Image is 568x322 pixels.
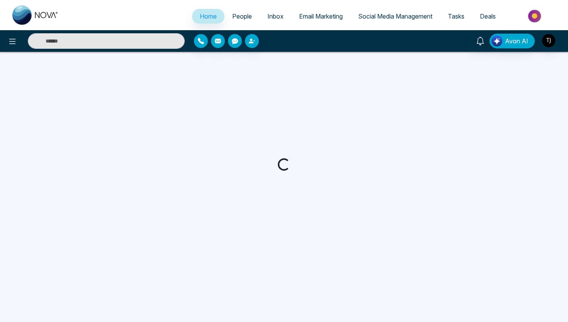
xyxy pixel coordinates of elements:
span: Home [200,12,217,20]
span: Inbox [267,12,284,20]
a: Tasks [440,9,472,24]
span: People [232,12,252,20]
span: Deals [480,12,496,20]
span: Avon AI [505,36,528,46]
img: Market-place.gif [507,7,563,25]
a: Email Marketing [291,9,350,24]
span: Social Media Management [358,12,432,20]
a: Inbox [260,9,291,24]
button: Avon AI [490,34,535,48]
img: Nova CRM Logo [12,5,59,25]
img: User Avatar [542,34,555,47]
span: Email Marketing [299,12,343,20]
a: Deals [472,9,503,24]
img: Lead Flow [491,36,502,46]
span: Tasks [448,12,464,20]
a: Social Media Management [350,9,440,24]
a: People [224,9,260,24]
a: Home [192,9,224,24]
